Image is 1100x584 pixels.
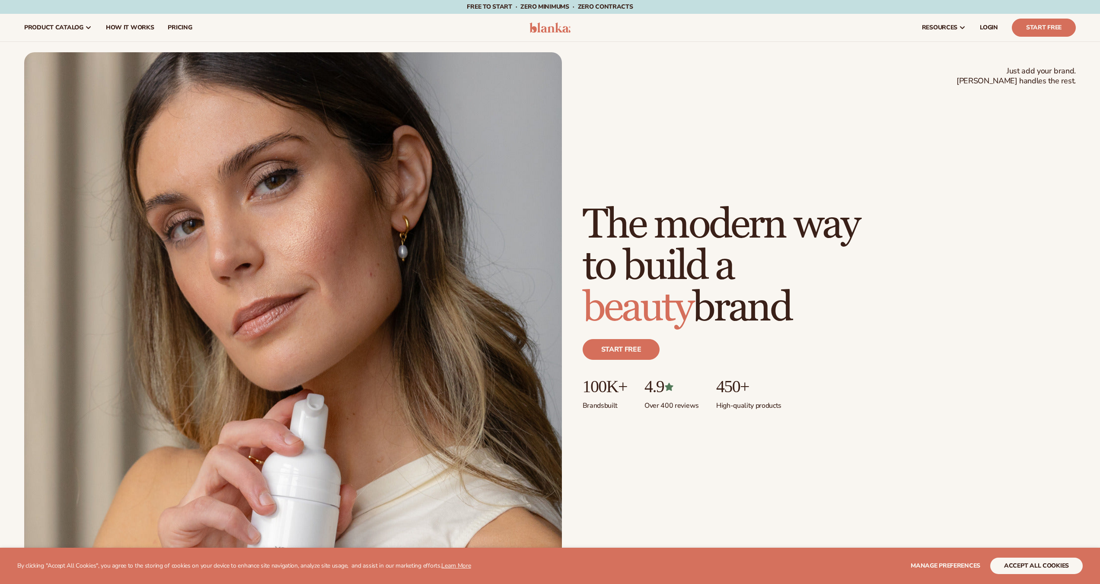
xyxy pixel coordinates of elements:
[644,396,699,410] p: Over 400 reviews
[644,377,699,396] p: 4.9
[716,377,781,396] p: 450+
[168,24,192,31] span: pricing
[915,14,973,41] a: resources
[99,14,161,41] a: How It Works
[17,562,471,570] p: By clicking "Accept All Cookies", you agree to the storing of cookies on your device to enhance s...
[911,562,980,570] span: Manage preferences
[529,22,571,33] img: logo
[24,24,83,31] span: product catalog
[467,3,633,11] span: Free to start · ZERO minimums · ZERO contracts
[990,558,1083,574] button: accept all cookies
[1012,19,1076,37] a: Start Free
[922,24,957,31] span: resources
[161,14,199,41] a: pricing
[583,396,627,410] p: Brands built
[911,558,980,574] button: Manage preferences
[583,204,859,329] h1: The modern way to build a brand
[583,339,660,360] a: Start free
[24,52,562,583] img: Female holding tanning mousse.
[441,562,471,570] a: Learn More
[973,14,1005,41] a: LOGIN
[980,24,998,31] span: LOGIN
[583,377,627,396] p: 100K+
[17,14,99,41] a: product catalog
[106,24,154,31] span: How It Works
[716,396,781,410] p: High-quality products
[957,66,1076,86] span: Just add your brand. [PERSON_NAME] handles the rest.
[583,282,692,333] span: beauty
